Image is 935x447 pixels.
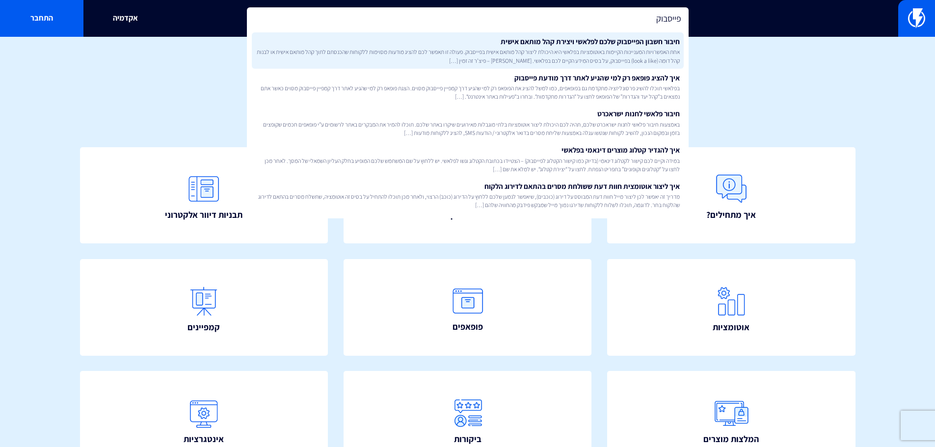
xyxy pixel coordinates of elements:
span: איך מתחילים? [706,209,756,221]
span: פופאפים [453,320,483,333]
a: איך מתחילים? [607,147,855,244]
a: חיבור חשבון הפייסבוק שלכם לפלאשי ויצירת קהל מותאם אישיתאחת האפשרויות המעניינות הקיימות באוטומציות... [252,32,684,69]
a: איך להגדיר קטלוג מוצרים דינאמי בפלאשיבמידה וקיים לכם קישור לקטלוג דינאמי (בדיוק כמו קישור הקטלוג ... [252,141,684,177]
h1: איך אפשר לעזור? [15,52,920,71]
span: מדריך זה יאפשר לכן ליצור מייל חוות דעת המבוסס על דירוג (כוכבים), שיאפשר לנמען שלכם ללחוץ על הדירו... [256,192,680,209]
span: המלצות מוצרים [703,433,759,446]
span: אחת האפשרויות המעניינות הקיימות באוטומציות בפלאשי היא היכולת ליצור קהל מותאם אישית בפייסבוק. פעול... [256,48,680,64]
span: בפלאשי תוכלו להשיג פרסונליזציה מתקדמת גם בפופאפים, כמו למשל להציג את הפופאפ רק למי שהגיע דרך קמפי... [256,84,680,101]
span: באמצעות חיבור פלאשי לחנות ישראכרט שלכם, תהיה לכם היכולת ליצור אוטומציות בלתי מוגבלות מאירועים שיק... [256,120,680,137]
span: קמפיינים [187,321,220,334]
a: פופאפים [344,259,592,356]
span: אינטגרציות [184,433,224,446]
a: חיבור פלאשי לחנות ישראכרטבאמצעות חיבור פלאשי לחנות ישראכרט שלכם, תהיה לכם היכולת ליצור אוטומציות ... [252,105,684,141]
a: אוטומציות [607,259,855,356]
span: תבניות דיוור אלקטרוני [165,209,242,221]
a: איך ליצור אוטומצית חוות דעת ששולחת מסרים בהתאם לדירוג הלקוחמדריך זה יאפשר לכן ליצור מייל חוות דעת... [252,177,684,213]
span: במידה וקיים לכם קישור לקטלוג דינאמי (בדיוק כמו קישור הקטלוג לפייסבוק) – הצטיידו בכתובת הקטלוג וגש... [256,157,680,173]
span: ביקורות [454,433,481,446]
input: חיפוש מהיר... [247,7,689,30]
a: איך להציג פופאפ רק למי שהגיע לאתר דרך מודעת פייסבוקבפלאשי תוכלו להשיג פרסונליזציה מתקדמת גם בפופא... [252,69,684,105]
a: תבניות דיוור אלקטרוני [80,147,328,244]
span: אוטומציות [713,321,749,334]
a: קמפיינים [80,259,328,356]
